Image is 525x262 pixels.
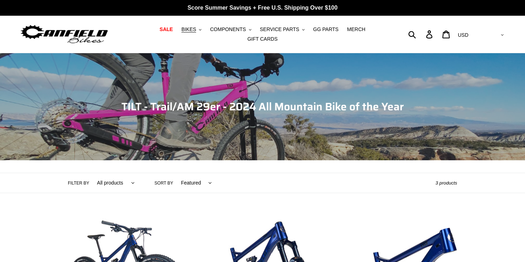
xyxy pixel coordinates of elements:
input: Search [412,26,430,42]
a: MERCH [344,25,369,34]
label: Sort by [155,180,173,186]
span: SERVICE PARTS [260,26,299,32]
span: COMPONENTS [210,26,246,32]
a: SALE [156,25,176,34]
span: 3 products [435,180,457,186]
img: Canfield Bikes [20,23,109,46]
button: COMPONENTS [206,25,255,34]
span: BIKES [181,26,196,32]
span: GG PARTS [313,26,339,32]
span: TILT - Trail/AM 29er - 2024 All Mountain Bike of the Year [121,98,404,115]
label: Filter by [68,180,89,186]
span: SALE [160,26,173,32]
a: GG PARTS [310,25,342,34]
span: MERCH [347,26,365,32]
button: BIKES [178,25,205,34]
button: SERVICE PARTS [256,25,308,34]
span: GIFT CARDS [247,36,278,42]
a: GIFT CARDS [244,34,281,44]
